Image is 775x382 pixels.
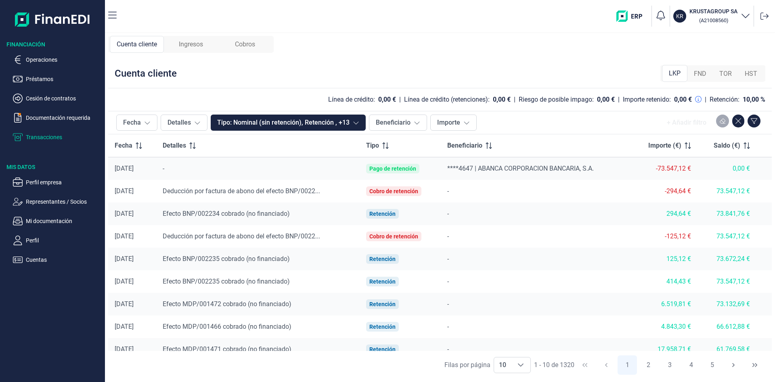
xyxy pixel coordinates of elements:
[738,66,764,82] div: HST
[13,94,102,103] button: Cesión de contratos
[447,141,482,150] span: Beneficiario
[163,141,186,150] span: Detalles
[597,355,616,375] button: Previous Page
[447,255,449,263] span: -
[164,36,218,53] div: Ingresos
[26,74,102,84] p: Préstamos
[115,255,150,263] div: [DATE]
[638,187,691,195] div: -294,64 €
[115,323,150,331] div: [DATE]
[648,141,681,150] span: Importe (€)
[115,278,150,286] div: [DATE]
[163,165,164,172] span: -
[681,355,701,375] button: Page 4
[115,141,132,150] span: Fecha
[161,115,207,131] button: Detalles
[13,113,102,123] button: Documentación requerida
[369,233,418,240] div: Cobro de retención
[447,278,449,285] span: -
[704,210,750,218] div: 73.841,76 €
[369,256,396,262] div: Retención
[163,187,320,195] span: Deducción por factura de abono del efecto BNP/0022...
[369,346,396,353] div: Retención
[26,255,102,265] p: Cuentas
[704,187,750,195] div: 73.547,12 €
[694,69,706,79] span: FND
[638,210,691,218] div: 294,64 €
[689,7,737,15] h3: KRUSTAGROUP SA
[699,17,728,23] small: Copiar cif
[115,165,150,173] div: [DATE]
[13,132,102,142] button: Transacciones
[163,255,290,263] span: Efecto BNP/002235 cobrado (no financiado)
[704,255,750,263] div: 73.672,24 €
[616,10,648,22] img: erp
[514,95,515,104] div: |
[447,232,449,240] span: -
[676,12,683,20] p: KR
[638,323,691,331] div: 4.843,30 €
[163,323,291,330] span: Efecto MDP/001466 cobrado (no financiado)
[369,278,396,285] div: Retención
[743,96,765,104] div: 10,00 %
[115,187,150,195] div: [DATE]
[704,323,750,331] div: 66.612,88 €
[618,95,620,104] div: |
[724,355,743,375] button: Next Page
[660,355,679,375] button: Page 3
[13,216,102,226] button: Mi documentación
[687,66,713,82] div: FND
[13,255,102,265] button: Cuentas
[26,236,102,245] p: Perfil
[704,232,750,240] div: 73.547,12 €
[638,300,691,308] div: 6.519,81 €
[13,197,102,207] button: Representantes / Socios
[618,355,637,375] button: Page 1
[638,278,691,286] div: 414,43 €
[117,40,157,49] span: Cuenta cliente
[115,67,177,80] div: Cuenta cliente
[369,165,416,172] div: Pago de retención
[519,96,594,104] div: Riesgo de posible impago:
[13,236,102,245] button: Perfil
[493,96,511,104] div: 0,00 €
[115,345,150,353] div: [DATE]
[369,301,396,307] div: Retención
[745,355,765,375] button: Last Page
[26,113,102,123] p: Documentación requerida
[26,197,102,207] p: Representantes / Socios
[369,188,418,194] div: Cobro de retención
[163,345,291,353] span: Efecto MDP/001471 cobrado (no financiado)
[447,210,449,217] span: -
[115,232,150,240] div: [DATE]
[110,36,164,53] div: Cuenta cliente
[26,132,102,142] p: Transacciones
[719,69,732,79] span: TOR
[163,210,290,217] span: Efecto BNP/002234 cobrado (no financiado)
[444,360,490,370] div: Filas por página
[447,187,449,195] span: -
[575,355,595,375] button: First Page
[404,96,490,104] div: Línea de crédito (retenciones):
[447,323,449,330] span: -
[494,357,511,373] span: 10
[745,69,757,79] span: HST
[430,115,477,131] button: Importe
[369,211,396,217] div: Retención
[235,40,255,49] span: Cobros
[597,96,615,104] div: 0,00 €
[13,177,102,187] button: Perfil empresa
[673,7,750,25] button: KRKRUSTAGROUP SA (A21008560)
[705,95,706,104] div: |
[674,96,692,104] div: 0,00 €
[511,357,530,373] div: Choose
[163,232,320,240] span: Deducción por factura de abono del efecto BNP/0022...
[704,300,750,308] div: 73.132,69 €
[623,96,671,104] div: Importe retenido:
[378,96,396,104] div: 0,00 €
[638,232,691,240] div: -125,12 €
[26,55,102,65] p: Operaciones
[115,210,150,218] div: [DATE]
[638,345,691,353] div: 17.958,71 €
[399,95,401,104] div: |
